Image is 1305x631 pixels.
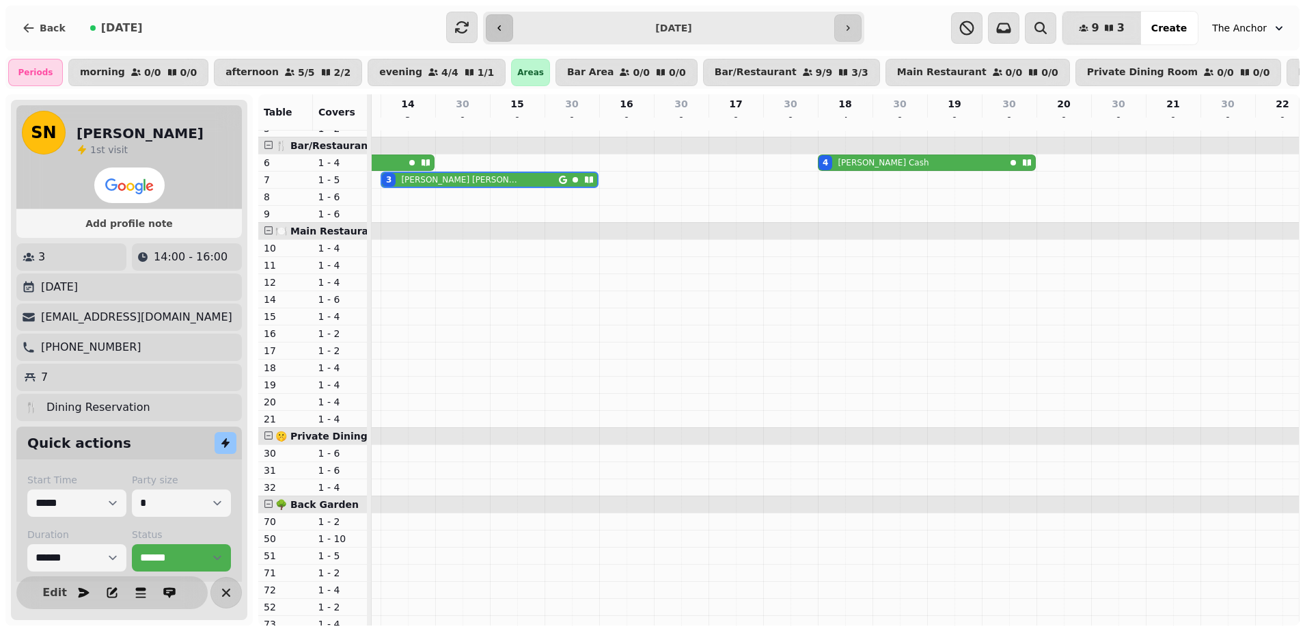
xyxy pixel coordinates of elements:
p: 70 [264,515,307,528]
span: 3 [1117,23,1125,33]
p: 50 [264,532,307,546]
p: 30 [893,97,906,111]
p: 1 - 6 [318,464,362,477]
p: 30 [456,97,469,111]
p: 1 - 4 [318,276,362,289]
p: 11 [264,258,307,272]
span: [DATE] [101,23,143,33]
button: [DATE] [79,12,154,44]
p: 0 [512,113,523,127]
p: 3 / 3 [851,68,868,77]
p: visit [90,143,128,157]
p: 1 - 5 [318,549,362,563]
p: 73 [264,617,307,631]
p: Private Dining Room [1087,67,1198,78]
p: evening [379,67,422,78]
p: 5 / 5 [298,68,315,77]
p: 0 [785,113,796,127]
p: 30 [674,97,687,111]
p: 18 [264,361,307,375]
span: Add profile note [33,219,225,228]
button: Edit [41,579,68,606]
p: 12 [264,276,307,289]
p: 0 [1168,113,1179,127]
p: 1 - 4 [318,583,362,597]
p: 1 - 2 [318,344,362,358]
label: Duration [27,528,126,541]
p: Main Restaurant [897,67,987,78]
p: 1 - 4 [318,310,362,323]
p: 20 [1057,97,1070,111]
p: 0 / 0 [1253,68,1270,77]
p: afternoon [225,67,279,78]
span: 1 [90,144,96,155]
span: 🍽️ Main Restaurant [275,226,380,237]
p: 9 [264,207,307,221]
p: 1 - 2 [318,566,362,580]
p: 0 [949,113,960,127]
p: 1 - 4 [318,617,362,631]
p: 0 [1277,113,1288,127]
h2: [PERSON_NAME] [77,124,204,143]
button: Back [11,12,77,44]
p: 0 [894,113,905,127]
p: 0 [621,113,632,127]
p: 15 [510,97,523,111]
p: 1 - 6 [318,293,362,306]
span: Create [1151,23,1187,33]
p: 1 - 4 [318,412,362,426]
p: 51 [264,549,307,563]
button: Private Dining Room0/00/0 [1075,59,1282,86]
span: Edit [46,587,63,598]
p: 1 - 10 [318,532,362,546]
p: 1 - 4 [318,378,362,392]
p: 1 - 4 [318,361,362,375]
p: 0 [1222,113,1233,127]
p: 1 - 6 [318,446,362,460]
span: st [96,144,108,155]
p: 17 [729,97,742,111]
p: 0 / 0 [633,68,650,77]
p: 1 - 6 [318,190,362,204]
p: 32 [264,481,307,494]
p: 30 [1112,97,1125,111]
p: 3 [38,249,45,265]
p: [EMAIL_ADDRESS][DOMAIN_NAME] [41,309,232,325]
p: 7 [41,369,48,386]
p: 14:00 - 16:00 [154,249,228,265]
p: 18 [838,97,851,111]
span: 🤫 Private Dining Room [275,431,401,442]
p: 30 [784,97,797,111]
p: 30 [264,446,307,460]
button: The Anchor [1204,16,1294,40]
p: [DATE] [41,279,78,295]
h2: Quick actions [27,433,131,453]
p: 52 [264,600,307,614]
div: Areas [511,59,550,86]
p: 1 - 2 [318,327,362,340]
button: Create [1140,12,1198,44]
p: 7 [264,173,307,187]
p: 30 [565,97,578,111]
p: 21 [1166,97,1179,111]
p: Bar Area [567,67,614,78]
p: 72 [264,583,307,597]
p: 0 [1004,113,1015,127]
p: Bar/Restaurant [715,67,797,78]
p: 1 / 1 [478,68,495,77]
p: 4 [840,113,851,127]
p: 17 [264,344,307,358]
span: SN [31,124,56,141]
span: 🍴 Bar/Restaurant [275,140,372,151]
p: 6 [264,156,307,170]
p: 4 / 4 [441,68,458,77]
p: 19 [264,378,307,392]
p: 0 / 0 [180,68,197,77]
p: 14 [401,97,414,111]
p: 0 / 0 [1006,68,1023,77]
p: 0 / 0 [669,68,686,77]
button: 93 [1062,12,1141,44]
p: 0 [1113,113,1124,127]
p: 0 [1058,113,1069,127]
p: 1 - 6 [318,207,362,221]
